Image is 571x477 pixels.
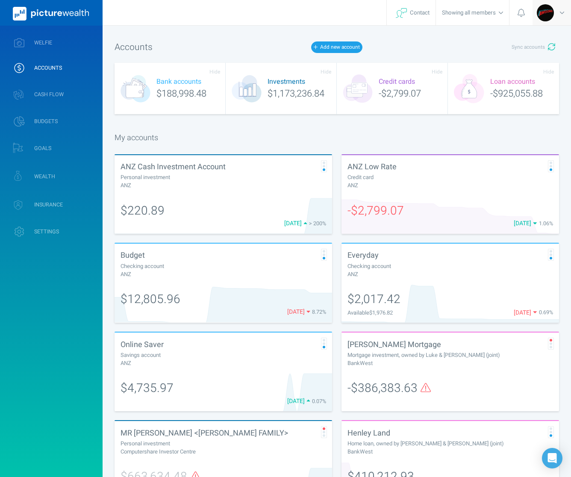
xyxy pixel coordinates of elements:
div: ANZ [347,270,553,278]
span: Checking account [347,262,391,270]
span: Savings account [121,351,161,359]
span: Mortgage investment, owned by Luke & [PERSON_NAME] (joint) [347,351,500,359]
span: [DATE] [514,220,539,227]
span: [DATE] [514,309,539,317]
span: CASH FLOW [34,91,64,98]
span: [PERSON_NAME] Mortgage [347,339,441,350]
span: [DATE] [287,308,312,316]
span: Home loan, owned by [PERSON_NAME] & [PERSON_NAME] (joint) [347,439,504,448]
span: -$2,799.07 [347,202,404,220]
span: Budget [121,250,145,261]
span: ANZ Cash Investment Account [121,161,226,173]
span: MR [PERSON_NAME] <[PERSON_NAME] FAMILY> [121,427,288,439]
span: [DATE] [287,397,312,405]
span: Sync accounts [512,44,545,51]
div: BankWest [347,448,553,456]
div: Open Intercom Messenger [542,448,562,468]
span: 0.69% [539,309,553,316]
span: Henley Land [347,427,390,439]
div: BankWest [347,359,553,367]
h1: Accounts [115,41,263,54]
span: WELFIE [34,39,52,46]
span: Personal investment [121,439,170,448]
div: ANZ [121,359,326,367]
span: 1.06% [539,220,553,227]
span: Checking account [121,262,164,270]
span: WEALTH [34,173,55,180]
div: ANZ [121,181,326,189]
span: My accounts [115,132,158,144]
span: $4,735.97 [121,380,174,397]
span: Available $1,976.82 [347,309,393,317]
span: BUDGETS [34,118,58,125]
span: GOALS [34,145,51,152]
span: -$386,383.63 [347,380,418,397]
div: ANZ [121,270,326,278]
span: 0.07% [312,398,326,405]
span: Personal investment [121,173,170,181]
span: ANZ Low Rate [347,161,397,173]
span: > 200% [309,220,326,227]
span: $12,805.96 [121,291,180,308]
span: SETTINGS [34,228,59,235]
span: $2,017.42 [347,291,400,308]
span: INSURANCE [34,201,63,208]
img: Luke Taylor [537,4,554,21]
span: $220.89 [121,202,165,220]
span: ACCOUNTS [34,65,62,71]
span: Online Saver [121,339,164,350]
div: Computershare Investor Centre [121,448,326,456]
span: Everyday [347,250,379,261]
div: ANZ [347,181,553,189]
button: Add new account [311,41,362,53]
span: 8.72% [312,309,326,315]
img: PictureWealth [13,7,89,21]
button: Sync accounts [508,40,559,55]
span: Credit card [347,173,374,181]
img: svg+xml;base64,PHN2ZyB4bWxucz0iaHR0cDovL3d3dy53My5vcmcvMjAwMC9zdmciIHdpZHRoPSIyNyIgaGVpZ2h0PSIyNC... [396,8,407,18]
span: [DATE] [284,220,309,227]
